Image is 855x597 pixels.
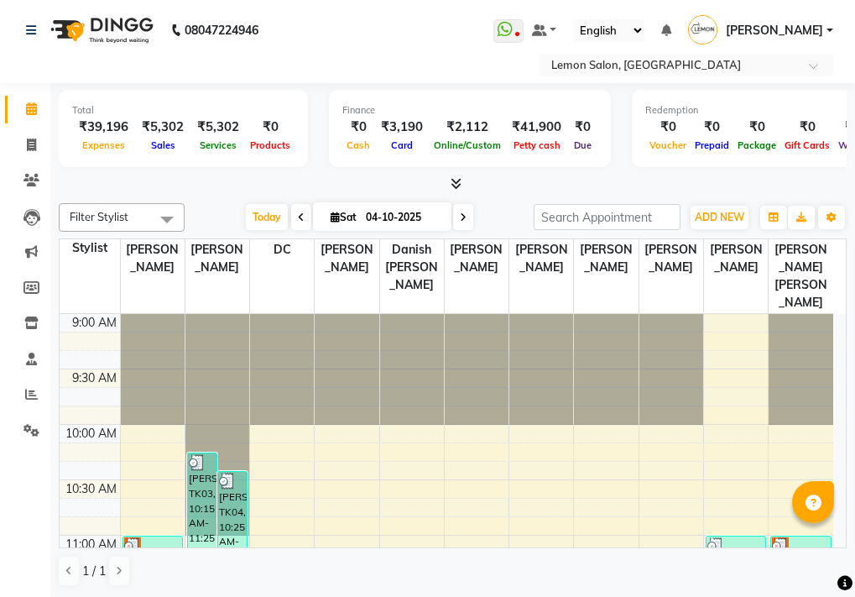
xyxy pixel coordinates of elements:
[568,118,597,137] div: ₹0
[645,139,691,151] span: Voucher
[780,139,834,151] span: Gift Cards
[62,536,120,553] div: 11:00 AM
[733,118,780,137] div: ₹0
[342,139,374,151] span: Cash
[780,118,834,137] div: ₹0
[769,239,833,313] span: [PERSON_NAME] [PERSON_NAME]
[509,239,573,278] span: [PERSON_NAME]
[82,563,106,580] span: 1 / 1
[218,472,247,580] div: [PERSON_NAME], TK04, 10:25 AM-11:25 AM, Global Color (Majirel) Men (₹1650)
[574,239,638,278] span: [PERSON_NAME]
[374,118,430,137] div: ₹3,190
[509,139,565,151] span: Petty cash
[688,15,717,45] img: Farheen Ansari
[62,425,120,443] div: 10:00 AM
[121,239,185,278] span: [PERSON_NAME]
[246,204,288,230] span: Today
[695,211,744,223] span: ADD NEW
[69,314,120,332] div: 9:00 AM
[315,239,378,278] span: [PERSON_NAME]
[691,139,733,151] span: Prepaid
[62,480,120,498] div: 10:30 AM
[188,453,216,580] div: [PERSON_NAME], TK03, 10:15 AM-11:25 AM, Master Haircut Men w/o wash (₹550),Shave (₹440)
[534,204,680,230] input: Search Appointment
[505,118,568,137] div: ₹41,900
[72,118,135,137] div: ₹39,196
[445,239,508,278] span: [PERSON_NAME]
[246,118,295,137] div: ₹0
[387,139,417,151] span: Card
[190,118,246,137] div: ₹5,302
[185,239,249,278] span: [PERSON_NAME]
[326,211,361,223] span: Sat
[147,139,180,151] span: Sales
[691,118,733,137] div: ₹0
[570,139,596,151] span: Due
[246,139,295,151] span: Products
[430,118,505,137] div: ₹2,112
[726,22,823,39] span: [PERSON_NAME]
[123,537,182,589] div: [PERSON_NAME], TK01, 11:00 AM-11:30 AM, Bead Wax Full Face
[639,239,703,278] span: [PERSON_NAME]
[342,103,597,118] div: Finance
[430,139,505,151] span: Online/Custom
[250,239,314,260] span: DC
[69,369,120,387] div: 9:30 AM
[361,205,445,230] input: 2025-10-04
[785,530,838,580] iframe: chat widget
[342,118,374,137] div: ₹0
[60,239,120,257] div: Stylist
[380,239,444,296] span: Danish [PERSON_NAME]
[691,206,748,229] button: ADD NEW
[185,7,258,54] b: 08047224946
[72,103,295,118] div: Total
[78,139,129,151] span: Expenses
[135,118,190,137] div: ₹5,302
[196,139,241,151] span: Services
[733,139,780,151] span: Package
[645,118,691,137] div: ₹0
[43,7,158,54] img: logo
[70,210,128,223] span: Filter Stylist
[704,239,768,278] span: [PERSON_NAME]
